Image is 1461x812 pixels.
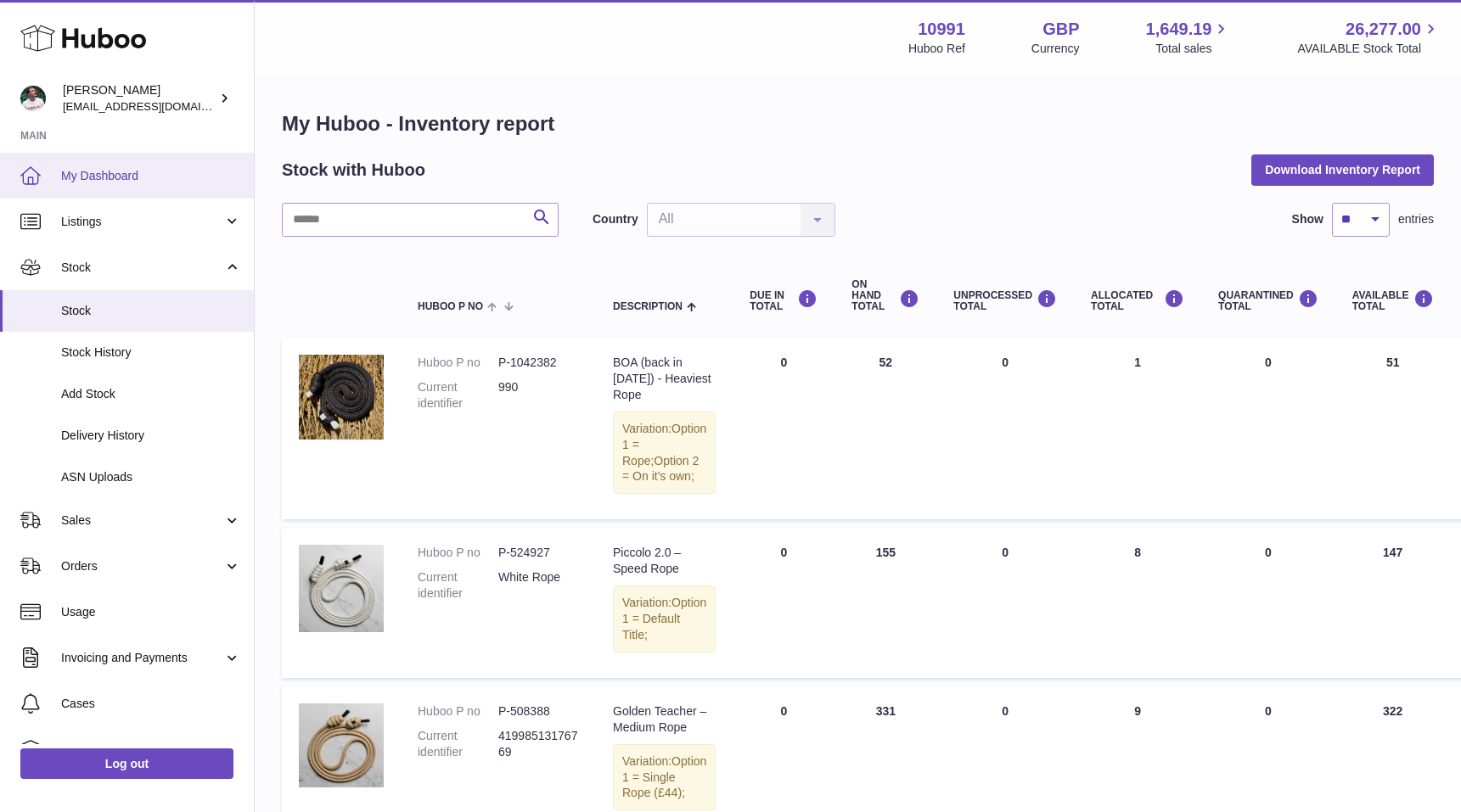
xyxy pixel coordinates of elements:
[613,412,716,495] div: Variation:
[1398,211,1434,227] span: entries
[613,744,716,811] div: Variation:
[418,703,498,720] dt: Huboo P no
[498,379,579,412] dd: 990
[498,703,579,720] dd: P-508388
[1346,18,1421,41] span: 26,277.00
[953,289,1057,312] div: UNPROCESSED Total
[61,168,241,184] span: My Dashboard
[834,338,936,519] td: 52
[498,728,579,760] dd: 41998513176769
[936,338,1074,519] td: 0
[1251,154,1434,185] button: Download Inventory Report
[498,355,579,371] dd: P-1042382
[834,528,936,677] td: 155
[1335,528,1451,677] td: 147
[61,650,223,666] span: Invoicing and Payments
[1146,18,1232,57] a: 1,649.19 Total sales
[750,289,818,312] div: DUE IN TOTAL
[299,545,384,632] img: product image
[20,86,46,111] img: timshieff@gmail.com
[733,338,834,519] td: 0
[1265,704,1272,718] span: 0
[613,545,716,577] div: Piccolo 2.0 – Speed Rope
[622,754,706,800] span: Option 1 = Single Rope (£44);
[1031,41,1080,57] div: Currency
[1335,338,1451,519] td: 51
[613,355,716,403] div: BOA (back in [DATE]) - Heaviest Rope
[61,558,223,574] span: Orders
[61,260,223,276] span: Stock
[299,355,384,440] img: product image
[61,512,223,529] span: Sales
[613,585,716,652] div: Variation:
[1146,18,1212,41] span: 1,649.19
[1074,528,1201,677] td: 8
[1265,356,1272,369] span: 0
[613,703,716,736] div: Golden Teacher – Medium Rope
[1218,289,1318,312] div: QUARANTINED Total
[622,454,699,484] span: Option 2 = On it's own;
[622,422,706,468] span: Option 1 = Rope;
[1352,289,1434,312] div: AVAILABLE Total
[613,301,683,312] span: Description
[61,604,241,620] span: Usage
[20,748,233,779] a: Log out
[908,41,965,57] div: Huboo Ref
[593,211,638,227] label: Country
[498,569,579,602] dd: White Rope
[622,596,706,641] span: Option 1 = Default Title;
[1091,289,1184,312] div: ALLOCATED Total
[733,528,834,677] td: 0
[418,301,483,312] span: Huboo P no
[61,696,241,712] span: Cases
[418,355,498,371] dt: Huboo P no
[936,528,1074,677] td: 0
[1074,338,1201,519] td: 1
[498,545,579,561] dd: P-524927
[851,279,919,313] div: ON HAND Total
[918,18,965,41] strong: 10991
[61,386,241,402] span: Add Stock
[61,742,241,758] span: Channels
[1265,546,1272,559] span: 0
[63,82,216,115] div: [PERSON_NAME]
[1042,18,1079,41] strong: GBP
[1297,41,1441,57] span: AVAILABLE Stock Total
[418,728,498,760] dt: Current identifier
[418,379,498,412] dt: Current identifier
[418,569,498,602] dt: Current identifier
[1297,18,1441,57] a: 26,277.00 AVAILABLE Stock Total
[61,344,241,361] span: Stock History
[282,159,425,182] h2: Stock with Huboo
[61,469,241,485] span: ASN Uploads
[61,303,241,319] span: Stock
[61,428,241,444] span: Delivery History
[418,545,498,561] dt: Huboo P no
[63,99,250,113] span: [EMAIL_ADDRESS][DOMAIN_NAME]
[1155,41,1231,57] span: Total sales
[1292,211,1323,227] label: Show
[299,703,384,787] img: product image
[282,110,1434,137] h1: My Huboo - Inventory report
[61,214,223,230] span: Listings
